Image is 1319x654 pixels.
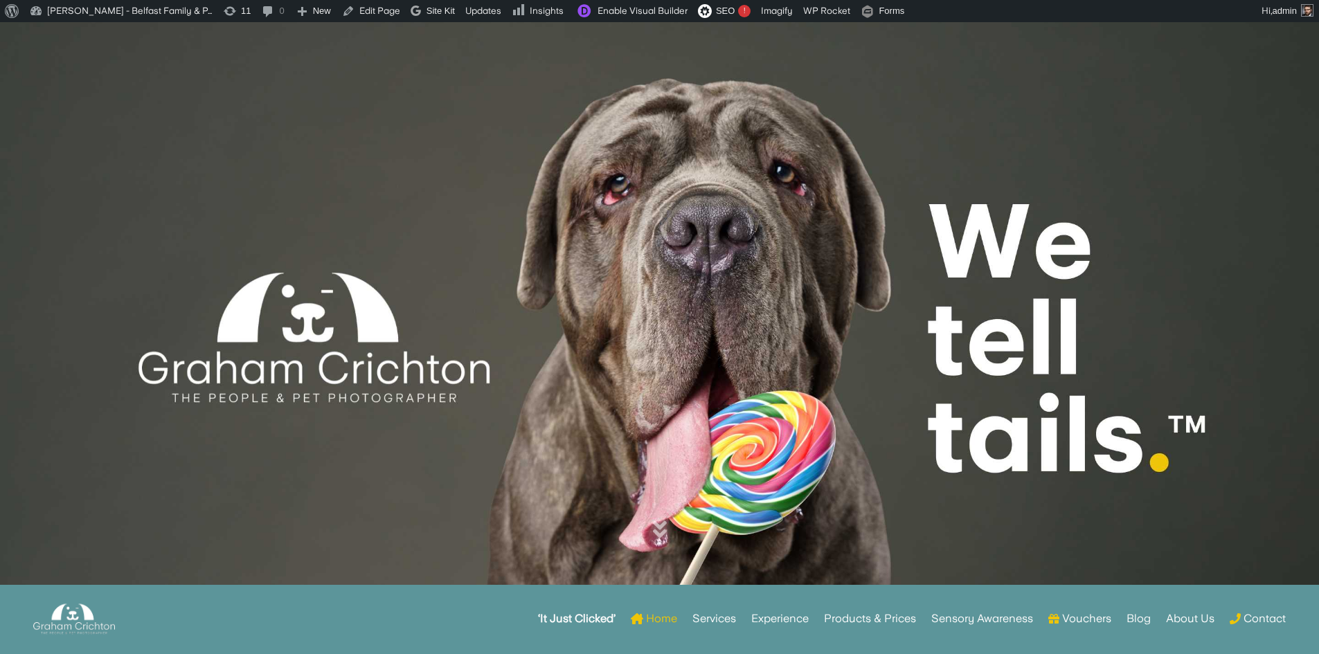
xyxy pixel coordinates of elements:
[631,592,677,646] a: Home
[751,592,809,646] a: Experience
[716,6,735,16] span: SEO
[427,6,455,16] span: Site Kit
[538,592,616,646] a: ‘It Just Clicked’
[1127,592,1151,646] a: Blog
[931,592,1033,646] a: Sensory Awareness
[692,592,736,646] a: Services
[1230,592,1286,646] a: Contact
[1166,592,1214,646] a: About Us
[33,600,115,638] img: Graham Crichton Photography Logo - Graham Crichton - Belfast Family & Pet Photography Studio
[1273,6,1297,16] span: admin
[824,592,916,646] a: Products & Prices
[738,5,751,17] div: !
[1048,592,1111,646] a: Vouchers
